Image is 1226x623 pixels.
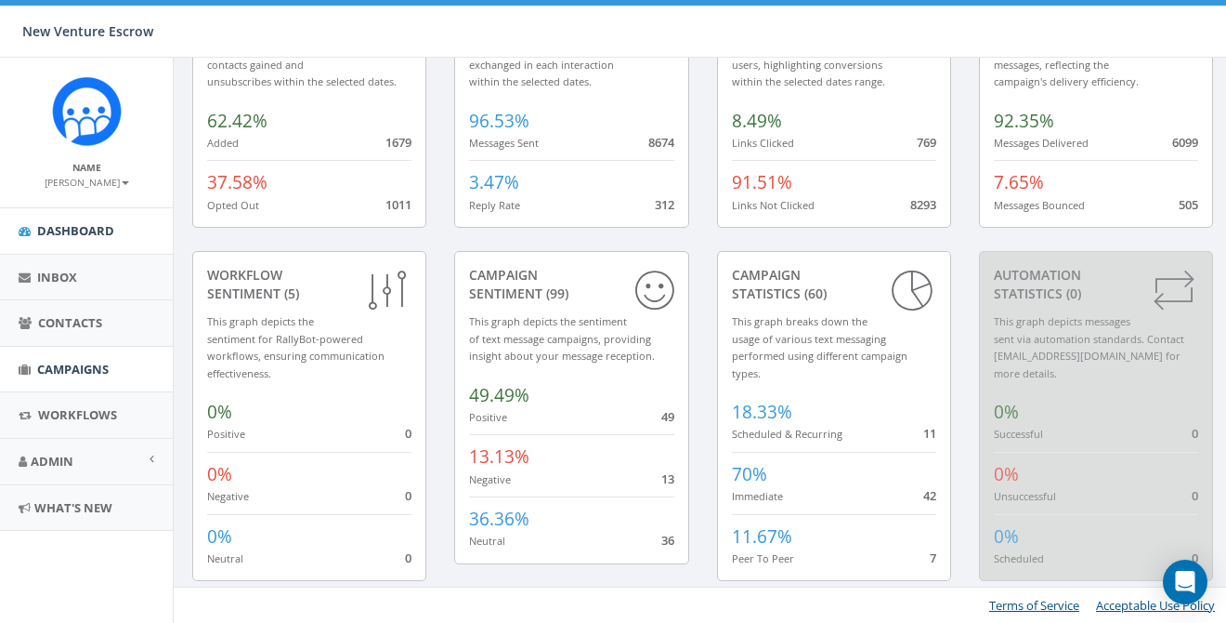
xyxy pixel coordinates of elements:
small: Positive [207,427,245,441]
span: 312 [655,196,674,213]
small: This graph indicates new contacts gained and unsubscribes within the selected dates. [207,40,397,88]
small: This graph shows link clicks by users, highlighting conversions within the selected dates range. [732,40,885,88]
span: 0 [1192,425,1198,442]
small: Messages Delivered [994,136,1089,150]
span: 0% [994,400,1019,424]
span: 505 [1179,196,1198,213]
small: Messages Bounced [994,198,1085,212]
small: [PERSON_NAME] [45,176,129,189]
small: Neutral [207,551,243,565]
small: This graph breaks down the usage of various text messaging performed using different campaign types. [732,314,907,380]
span: 0 [405,550,411,566]
small: Reply Rate [469,198,520,212]
div: Campaign Statistics [732,266,936,303]
small: Scheduled [994,551,1044,565]
small: Negative [469,472,511,486]
div: Campaign Sentiment [469,266,673,303]
span: 3.47% [469,170,519,194]
span: 0% [994,524,1019,549]
small: Name [72,161,101,174]
span: (99) [542,285,568,302]
small: Opted Out [207,198,259,212]
span: 1679 [385,134,411,151]
span: 7 [930,550,936,566]
small: Successful [994,427,1043,441]
small: This graph depicts the sentiment of text message campaigns, providing insight about your message ... [469,314,655,363]
span: Inbox [37,269,77,285]
span: 8674 [648,134,674,151]
span: 769 [917,134,936,151]
small: Links Not Clicked [732,198,815,212]
span: 1011 [385,196,411,213]
span: 11 [923,425,936,442]
span: 0% [207,524,232,549]
span: 18.33% [732,400,792,424]
div: Workflow Sentiment [207,266,411,303]
span: Workflows [38,406,117,423]
span: 49 [661,408,674,425]
span: 13 [661,471,674,487]
small: Negative [207,489,249,503]
span: 13.13% [469,444,529,469]
a: Terms of Service [989,597,1079,614]
small: Positive [469,410,507,424]
span: 8293 [910,196,936,213]
span: 0 [405,425,411,442]
span: New Venture Escrow [22,22,153,40]
small: Immediate [732,489,783,503]
span: (60) [801,285,827,302]
div: Open Intercom Messenger [1163,560,1207,604]
span: Campaigns [37,361,109,378]
span: 37.58% [207,170,267,194]
small: This graph depicts messages sent via automation standards. Contact [EMAIL_ADDRESS][DOMAIN_NAME] f... [994,314,1184,380]
span: 0% [207,400,232,424]
span: Dashboard [37,222,114,239]
span: 8.49% [732,109,782,133]
span: 6099 [1172,134,1198,151]
span: 36 [661,532,674,549]
span: 36.36% [469,507,529,531]
small: Added [207,136,239,150]
span: 0% [207,462,232,486]
small: This graph depicts the sentiment for RallyBot-powered workflows, ensuring communication effective... [207,314,385,380]
div: Automation Statistics [994,266,1198,303]
span: (5) [280,285,299,302]
span: Contacts [38,314,102,331]
span: Admin [31,453,73,470]
span: (0) [1063,285,1081,302]
a: Acceptable Use Policy [1096,597,1215,614]
span: What's New [34,499,112,516]
small: Messages Sent [469,136,539,150]
small: Peer To Peer [732,551,794,565]
span: 42 [923,487,936,504]
span: 62.42% [207,109,267,133]
small: This graph tracks conversations, exchanged in each interaction within the selected dates. [469,40,625,88]
span: 7.65% [994,170,1044,194]
small: Neutral [469,534,505,548]
small: Links Clicked [732,136,794,150]
small: This graph reveals undelivered messages, reflecting the campaign's delivery efficiency. [994,40,1143,88]
span: 0 [405,487,411,504]
span: 0 [1192,487,1198,504]
small: Scheduled & Recurring [732,427,842,441]
small: Unsuccessful [994,489,1056,503]
span: 96.53% [469,109,529,133]
span: 0 [1192,550,1198,566]
img: Rally_Corp_Icon_1.png [52,76,122,146]
span: 49.49% [469,383,529,407]
a: [PERSON_NAME] [45,173,129,190]
span: 91.51% [732,170,792,194]
span: 92.35% [994,109,1054,133]
span: 11.67% [732,524,792,549]
span: 0% [994,462,1019,486]
span: 70% [732,462,767,486]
